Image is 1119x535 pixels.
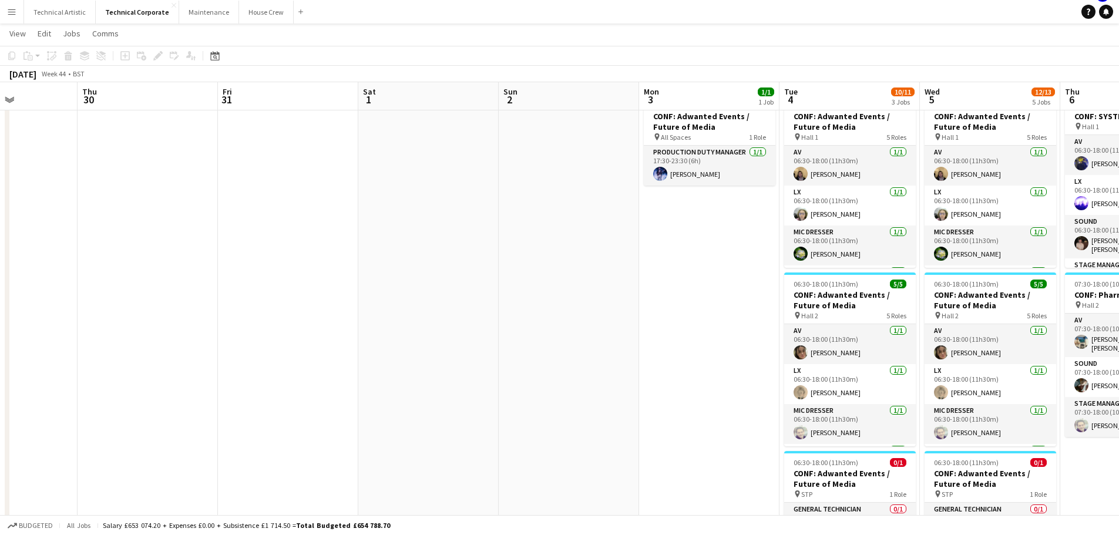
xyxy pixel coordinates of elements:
h3: CONF: Adwanted Events / Future of Media [925,290,1056,311]
span: Total Budgeted £654 788.70 [296,521,390,530]
span: 06:30-18:00 (11h30m) [794,458,858,467]
a: View [5,26,31,41]
a: Edit [33,26,56,41]
app-card-role: AV1/106:30-18:00 (11h30m)[PERSON_NAME] [784,324,916,364]
div: [DATE] [9,68,36,80]
span: 30 [80,93,97,106]
app-job-card: 06:30-18:00 (11h30m)5/5CONF: Adwanted Events / Future of Media Hall 25 RolesAV1/106:30-18:00 (11h... [925,272,1056,446]
app-card-role: Production Duty Manager1/117:30-23:30 (6h)[PERSON_NAME] [644,146,775,186]
span: Hall 2 [1082,301,1099,309]
span: 2 [502,93,518,106]
app-card-role: Mic Dresser1/106:30-18:00 (11h30m)[PERSON_NAME] [784,226,916,265]
span: Thu [82,86,97,97]
div: 5 Jobs [1032,97,1054,106]
span: Comms [92,28,119,39]
span: 6 [1063,93,1080,106]
app-card-role: AV1/106:30-18:00 (11h30m)[PERSON_NAME] [925,324,1056,364]
span: View [9,28,26,39]
app-card-role: Sound1/1 [784,444,916,487]
span: 4 [782,93,798,106]
span: Fri [223,86,232,97]
span: Hall 1 [942,133,959,142]
h3: CONF: Adwanted Events / Future of Media [925,111,1056,132]
button: Maintenance [179,1,239,23]
app-job-card: 06:30-18:00 (11h30m)5/5CONF: Adwanted Events / Future of Media Hall 15 RolesAV1/106:30-18:00 (11h... [925,94,1056,268]
app-card-role: Sound1/1 [925,444,1056,487]
span: 06:30-18:00 (11h30m) [934,280,999,288]
button: Budgeted [6,519,55,532]
span: 3 [642,93,659,106]
span: 1 [361,93,376,106]
button: Technical Corporate [96,1,179,23]
span: STP [801,490,812,499]
app-card-role: LX1/106:30-18:00 (11h30m)[PERSON_NAME] [784,364,916,404]
span: 5/5 [1030,280,1047,288]
span: 10/11 [891,88,915,96]
div: Salary £653 074.20 + Expenses £0.00 + Subsistence £1 714.50 = [103,521,390,530]
span: Wed [925,86,940,97]
span: 1 Role [889,490,906,499]
span: Jobs [63,28,80,39]
h3: CONF: Adwanted Events / Future of Media [644,111,775,132]
span: Mon [644,86,659,97]
span: 5 Roles [1027,311,1047,320]
span: All Spaces [661,133,691,142]
app-card-role: Sound1/1 [925,265,1056,305]
span: 5 Roles [886,311,906,320]
button: Technical Artistic [24,1,96,23]
span: 31 [221,93,232,106]
app-card-role: LX1/106:30-18:00 (11h30m)[PERSON_NAME] [925,364,1056,404]
span: Sat [363,86,376,97]
span: Budgeted [19,521,53,530]
span: 0/1 [890,458,906,467]
span: Tue [784,86,798,97]
span: Hall 2 [942,311,959,320]
span: Hall 1 [801,133,818,142]
app-card-role: Mic Dresser1/106:30-18:00 (11h30m)[PERSON_NAME] [784,404,916,444]
div: BST [73,69,85,78]
span: Sun [503,86,518,97]
span: 12/13 [1031,88,1055,96]
button: House Crew [239,1,294,23]
div: 3 Jobs [892,97,914,106]
span: 1/1 [758,88,774,96]
app-card-role: AV1/106:30-18:00 (11h30m)[PERSON_NAME] [925,146,1056,186]
app-card-role: LX1/106:30-18:00 (11h30m)[PERSON_NAME] [925,186,1056,226]
span: 1 Role [749,133,766,142]
span: Hall 1 [1082,122,1099,131]
span: 5/5 [890,280,906,288]
span: 5 [923,93,940,106]
span: Thu [1065,86,1080,97]
span: 1 Role [1030,490,1047,499]
a: Jobs [58,26,85,41]
app-job-card: 17:30-23:30 (6h)1/1CONF: Adwanted Events / Future of Media All Spaces1 RoleProduction Duty Manage... [644,94,775,186]
span: 0/1 [1030,458,1047,467]
h3: CONF: Adwanted Events / Future of Media [784,468,916,489]
h3: CONF: Adwanted Events / Future of Media [925,468,1056,489]
span: 06:30-18:00 (11h30m) [794,280,858,288]
span: 06:30-18:00 (11h30m) [934,458,999,467]
div: 1 Job [758,97,774,106]
span: Edit [38,28,51,39]
span: Hall 2 [801,311,818,320]
a: Comms [88,26,123,41]
app-card-role: LX1/106:30-18:00 (11h30m)[PERSON_NAME] [784,186,916,226]
span: 5 Roles [1027,133,1047,142]
app-job-card: 06:30-18:00 (11h30m)5/5CONF: Adwanted Events / Future of Media Hall 25 RolesAV1/106:30-18:00 (11h... [784,272,916,446]
app-card-role: AV1/106:30-18:00 (11h30m)[PERSON_NAME] [784,146,916,186]
span: STP [942,490,953,499]
span: 5 Roles [886,133,906,142]
span: Week 44 [39,69,68,78]
h3: CONF: Adwanted Events / Future of Media [784,111,916,132]
app-card-role: Sound1/1 [784,265,916,305]
app-card-role: Mic Dresser1/106:30-18:00 (11h30m)[PERSON_NAME] [925,226,1056,265]
app-job-card: 06:30-18:00 (11h30m)5/5CONF: Adwanted Events / Future of Media Hall 15 RolesAV1/106:30-18:00 (11h... [784,94,916,268]
app-card-role: Mic Dresser1/106:30-18:00 (11h30m)[PERSON_NAME] [925,404,1056,444]
h3: CONF: Adwanted Events / Future of Media [784,290,916,311]
span: All jobs [65,521,93,530]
